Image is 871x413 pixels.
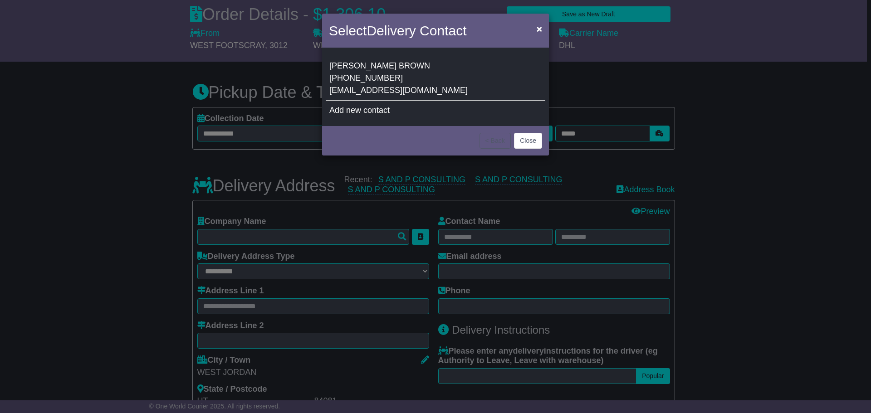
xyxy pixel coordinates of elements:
span: Contact [420,23,466,38]
button: Close [532,19,547,38]
span: Delivery [367,23,416,38]
span: Add new contact [329,106,390,115]
span: [EMAIL_ADDRESS][DOMAIN_NAME] [329,86,468,95]
span: [PHONE_NUMBER] [329,73,403,83]
h4: Select [329,20,466,41]
span: [PERSON_NAME] [329,61,396,70]
span: BROWN [399,61,430,70]
button: Close [514,133,542,149]
button: < Back [480,133,511,149]
span: × [537,24,542,34]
